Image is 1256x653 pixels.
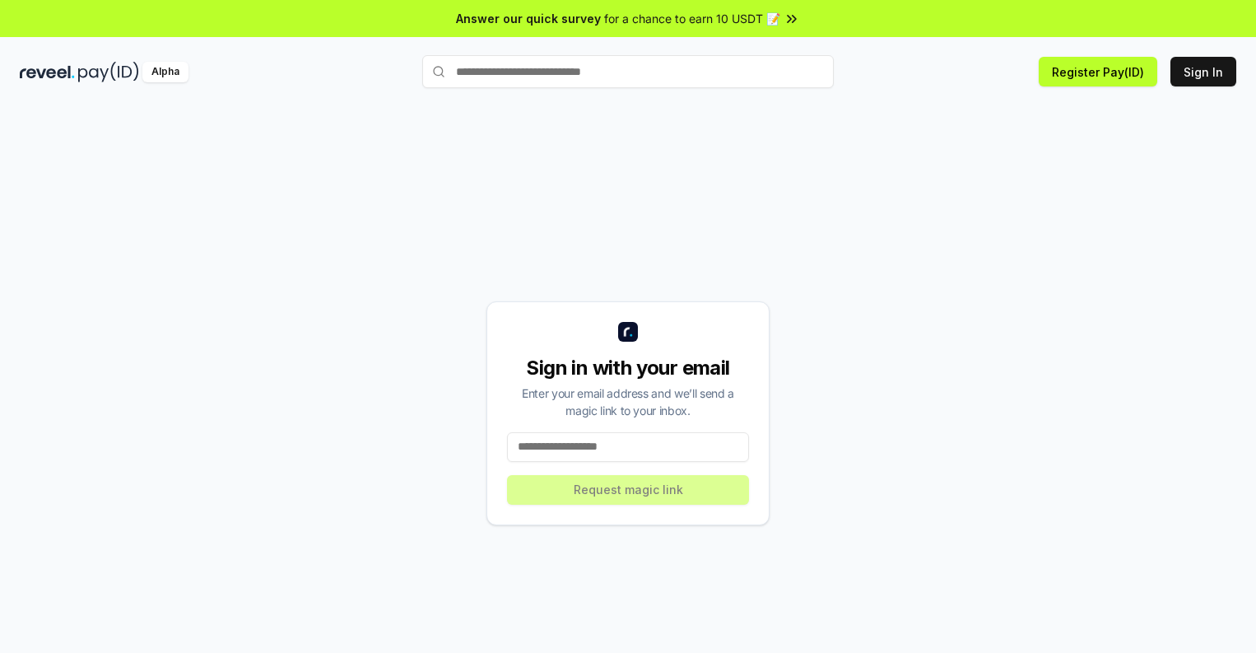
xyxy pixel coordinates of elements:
img: logo_small [618,322,638,342]
button: Sign In [1170,57,1236,86]
img: reveel_dark [20,62,75,82]
div: Alpha [142,62,188,82]
div: Sign in with your email [507,355,749,381]
button: Register Pay(ID) [1039,57,1157,86]
span: Answer our quick survey [456,10,601,27]
span: for a chance to earn 10 USDT 📝 [604,10,780,27]
div: Enter your email address and we’ll send a magic link to your inbox. [507,385,749,419]
img: pay_id [78,62,139,82]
